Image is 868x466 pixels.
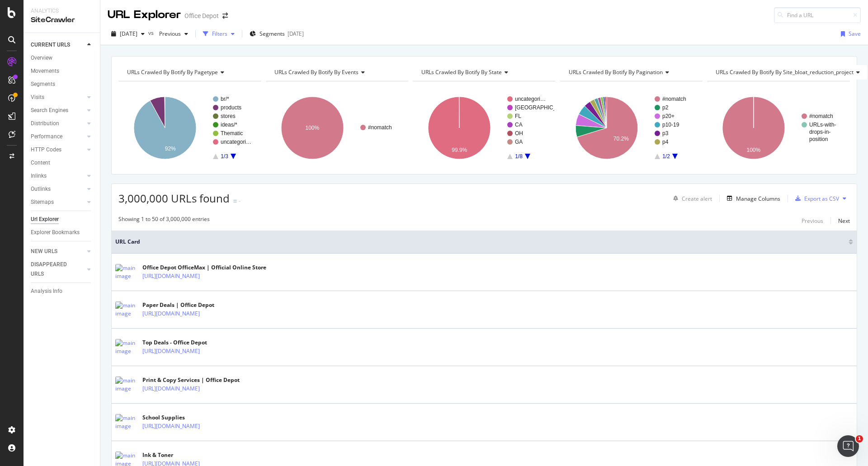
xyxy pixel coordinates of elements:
[420,65,547,80] h4: URLs Crawled By Botify By state
[142,414,239,422] div: School Supplies
[233,200,237,202] img: Equal
[305,125,319,131] text: 100%
[115,377,138,393] img: main image
[662,139,669,145] text: p4
[156,27,192,41] button: Previous
[266,89,407,167] svg: A chart.
[115,301,138,318] img: main image
[142,384,200,393] a: [URL][DOMAIN_NAME]
[809,136,828,142] text: position
[31,215,94,224] a: Url Explorer
[142,422,200,431] a: [URL][DOMAIN_NAME]
[120,30,137,38] span: 2025 Sep. 27th
[662,122,679,128] text: p10-19
[212,30,227,38] div: Filters
[413,89,554,167] div: A chart.
[31,228,94,237] a: Explorer Bookmarks
[142,272,200,281] a: [URL][DOMAIN_NAME]
[31,158,94,168] a: Content
[31,119,85,128] a: Distribution
[31,287,94,296] a: Analysis Info
[515,104,571,111] text: [GEOGRAPHIC_DATA]
[802,217,823,225] div: Previous
[31,93,85,102] a: Visits
[199,27,238,41] button: Filters
[515,122,523,128] text: CA
[222,13,228,19] div: arrow-right-arrow-left
[714,65,867,80] h4: URLs Crawled By Botify By site_bloat_reduction_project
[682,195,712,202] div: Create alert
[31,171,47,181] div: Inlinks
[515,96,546,102] text: uncategori…
[31,215,59,224] div: Url Explorer
[837,435,859,457] iframe: Intercom live chat
[221,122,237,128] text: ideas/*
[274,68,359,76] span: URLs Crawled By Botify By events
[809,122,836,128] text: URLs-with-
[723,193,780,204] button: Manage Columns
[142,451,239,459] div: Ink & Toner
[662,96,686,102] text: #nomatch
[142,264,266,272] div: Office Depot OfficeMax | Official Online Store
[31,184,85,194] a: Outlinks
[108,27,148,41] button: [DATE]
[221,139,251,145] text: uncategori…
[31,158,50,168] div: Content
[156,30,181,38] span: Previous
[31,145,85,155] a: HTTP Codes
[273,65,401,80] h4: URLs Crawled By Botify By events
[838,217,850,225] div: Next
[837,27,861,41] button: Save
[115,414,138,430] img: main image
[31,287,62,296] div: Analysis Info
[31,66,94,76] a: Movements
[142,376,240,384] div: Print & Copy Services | Office Depot
[662,153,670,160] text: 1/2
[118,215,210,226] div: Showing 1 to 50 of 3,000,000 entries
[31,80,55,89] div: Segments
[118,89,260,167] svg: A chart.
[31,40,85,50] a: CURRENT URLS
[221,104,241,111] text: products
[31,198,54,207] div: Sitemaps
[31,40,70,50] div: CURRENT URLS
[368,124,392,131] text: #nomatch
[856,435,863,442] span: 1
[515,130,523,137] text: OH
[670,191,712,206] button: Create alert
[221,113,236,119] text: stores
[838,215,850,226] button: Next
[569,68,663,76] span: URLs Crawled By Botify By pagination
[774,7,861,23] input: Find a URL
[115,264,138,280] img: main image
[31,171,85,181] a: Inlinks
[515,153,523,160] text: 1/8
[142,339,239,347] div: Top Deals - Office Depot
[662,104,669,111] text: p2
[142,309,200,318] a: [URL][DOMAIN_NAME]
[165,146,176,152] text: 92%
[421,68,502,76] span: URLs Crawled By Botify By state
[515,139,523,145] text: GA
[221,130,243,137] text: Thematic
[809,113,833,119] text: #nomatch
[31,132,85,141] a: Performance
[31,93,44,102] div: Visits
[31,132,62,141] div: Performance
[31,106,85,115] a: Search Engines
[515,113,521,119] text: FL
[31,106,68,115] div: Search Engines
[792,191,839,206] button: Export as CSV
[259,30,285,38] span: Segments
[560,89,702,167] svg: A chart.
[31,80,94,89] a: Segments
[108,7,181,23] div: URL Explorer
[804,195,839,202] div: Export as CSV
[31,198,85,207] a: Sitemaps
[31,260,85,279] a: DISAPPEARED URLS
[662,113,675,119] text: p20+
[31,247,85,256] a: NEW URLS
